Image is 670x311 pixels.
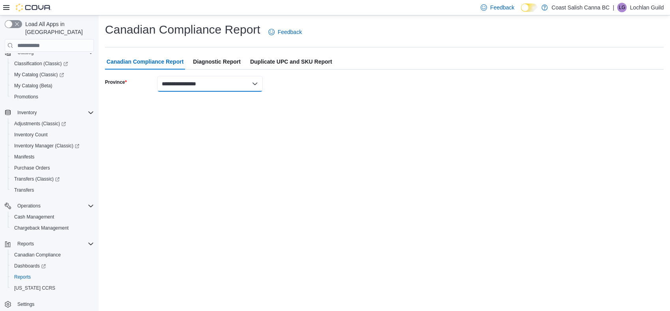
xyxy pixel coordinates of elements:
[8,118,97,129] a: Adjustments (Classic)
[14,108,94,117] span: Inventory
[8,222,97,234] button: Chargeback Management
[11,185,37,195] a: Transfers
[490,4,514,11] span: Feedback
[14,214,54,220] span: Cash Management
[11,174,63,184] a: Transfers (Classic)
[14,225,69,231] span: Chargeback Management
[14,239,94,249] span: Reports
[8,91,97,102] button: Promotions
[11,212,57,222] a: Cash Management
[11,283,58,293] a: [US_STATE] CCRS
[613,3,614,12] p: |
[17,241,34,247] span: Reports
[11,250,94,260] span: Canadian Compliance
[2,200,97,211] button: Operations
[11,261,49,271] a: Dashboards
[17,203,41,209] span: Operations
[11,272,94,282] span: Reports
[552,3,610,12] p: Coast Salish Canna BC
[14,121,66,127] span: Adjustments (Classic)
[11,92,94,102] span: Promotions
[250,54,332,70] span: Duplicate UPC and SKU Report
[8,129,97,140] button: Inventory Count
[11,81,94,90] span: My Catalog (Beta)
[105,79,127,85] label: Province
[8,69,97,80] a: My Catalog (Classic)
[17,109,37,116] span: Inventory
[11,119,94,128] span: Adjustments (Classic)
[8,140,97,151] a: Inventory Manager (Classic)
[14,187,34,193] span: Transfers
[14,154,34,160] span: Manifests
[617,3,627,12] div: Lochlan Guild
[619,3,625,12] span: LG
[14,299,94,309] span: Settings
[14,132,48,138] span: Inventory Count
[8,260,97,271] a: Dashboards
[8,271,97,283] button: Reports
[11,250,64,260] a: Canadian Compliance
[11,283,94,293] span: Washington CCRS
[11,92,41,102] a: Promotions
[278,28,302,36] span: Feedback
[630,3,664,12] p: Lochlan Guild
[11,223,94,233] span: Chargeback Management
[11,81,56,90] a: My Catalog (Beta)
[14,239,37,249] button: Reports
[14,72,64,78] span: My Catalog (Classic)
[11,163,94,173] span: Purchase Orders
[14,263,46,269] span: Dashboards
[11,212,94,222] span: Cash Management
[2,298,97,310] button: Settings
[11,130,94,139] span: Inventory Count
[8,58,97,69] a: Classification (Classic)
[14,143,79,149] span: Inventory Manager (Classic)
[2,238,97,249] button: Reports
[105,22,260,38] h1: Canadian Compliance Report
[14,165,50,171] span: Purchase Orders
[11,130,51,139] a: Inventory Count
[11,141,94,151] span: Inventory Manager (Classic)
[107,54,183,70] span: Canadian Compliance Report
[11,185,94,195] span: Transfers
[14,252,61,258] span: Canadian Compliance
[14,176,60,182] span: Transfers (Classic)
[2,107,97,118] button: Inventory
[8,162,97,173] button: Purchase Orders
[11,152,94,162] span: Manifests
[11,272,34,282] a: Reports
[8,185,97,196] button: Transfers
[14,201,44,211] button: Operations
[11,223,72,233] a: Chargeback Management
[14,201,94,211] span: Operations
[14,300,37,309] a: Settings
[22,20,94,36] span: Load All Apps in [GEOGRAPHIC_DATA]
[11,261,94,271] span: Dashboards
[11,70,67,79] a: My Catalog (Classic)
[11,141,82,151] a: Inventory Manager (Classic)
[14,285,55,291] span: [US_STATE] CCRS
[16,4,51,11] img: Cova
[8,283,97,294] button: [US_STATE] CCRS
[8,173,97,185] a: Transfers (Classic)
[11,174,94,184] span: Transfers (Classic)
[14,274,31,280] span: Reports
[11,70,94,79] span: My Catalog (Classic)
[11,163,53,173] a: Purchase Orders
[8,211,97,222] button: Cash Management
[265,24,305,40] a: Feedback
[11,152,37,162] a: Manifests
[11,59,71,68] a: Classification (Classic)
[11,59,94,68] span: Classification (Classic)
[8,80,97,91] button: My Catalog (Beta)
[521,4,537,12] input: Dark Mode
[11,119,69,128] a: Adjustments (Classic)
[14,94,38,100] span: Promotions
[17,301,34,307] span: Settings
[14,60,68,67] span: Classification (Classic)
[8,151,97,162] button: Manifests
[14,83,52,89] span: My Catalog (Beta)
[193,54,241,70] span: Diagnostic Report
[14,108,40,117] button: Inventory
